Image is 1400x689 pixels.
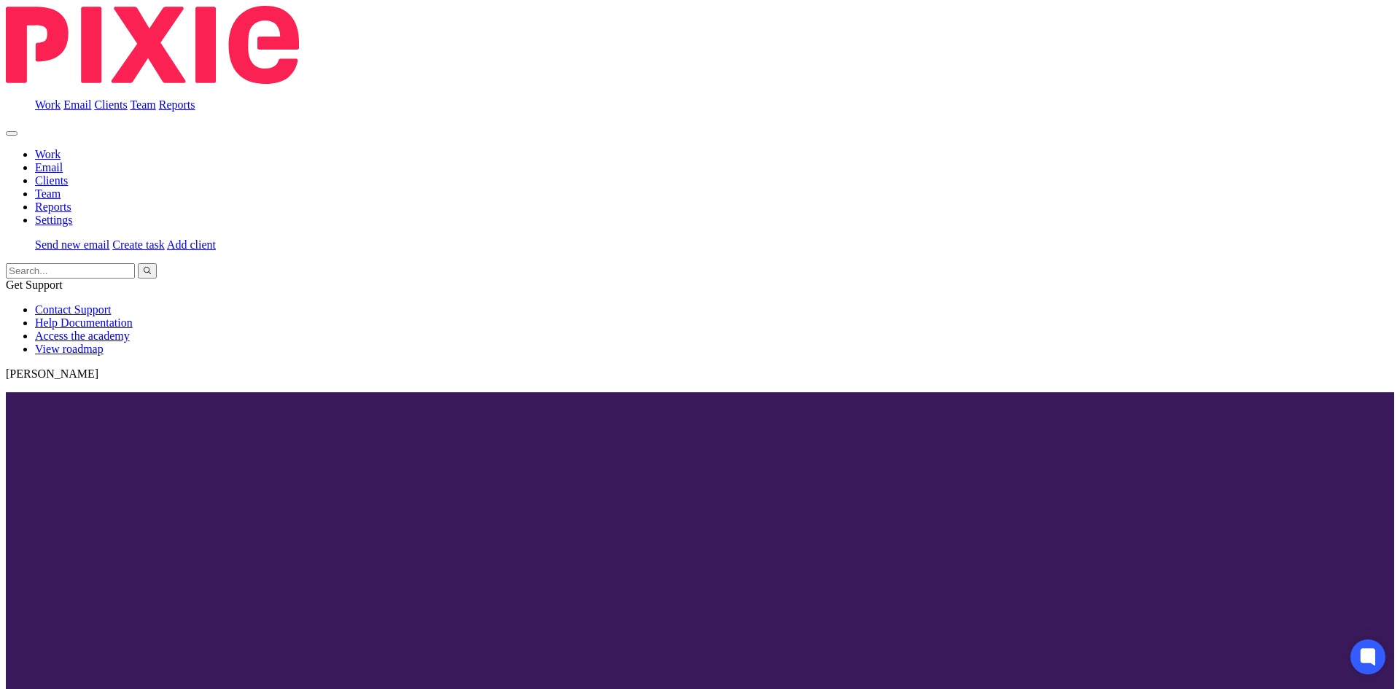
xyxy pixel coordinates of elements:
[35,148,61,160] a: Work
[35,174,68,187] a: Clients
[6,367,1394,381] p: [PERSON_NAME]
[6,279,63,291] span: Get Support
[35,187,61,200] a: Team
[112,238,165,251] a: Create task
[35,214,73,226] a: Settings
[94,98,127,111] a: Clients
[159,98,195,111] a: Reports
[167,238,216,251] a: Add client
[35,343,104,355] a: View roadmap
[35,238,109,251] a: Send new email
[35,161,63,174] a: Email
[63,98,91,111] a: Email
[35,303,111,316] a: Contact Support
[35,201,71,213] a: Reports
[6,263,135,279] input: Search
[6,6,299,84] img: Pixie
[35,98,61,111] a: Work
[130,98,155,111] a: Team
[138,263,157,279] button: Search
[35,316,133,329] a: Help Documentation
[35,330,130,342] a: Access the academy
